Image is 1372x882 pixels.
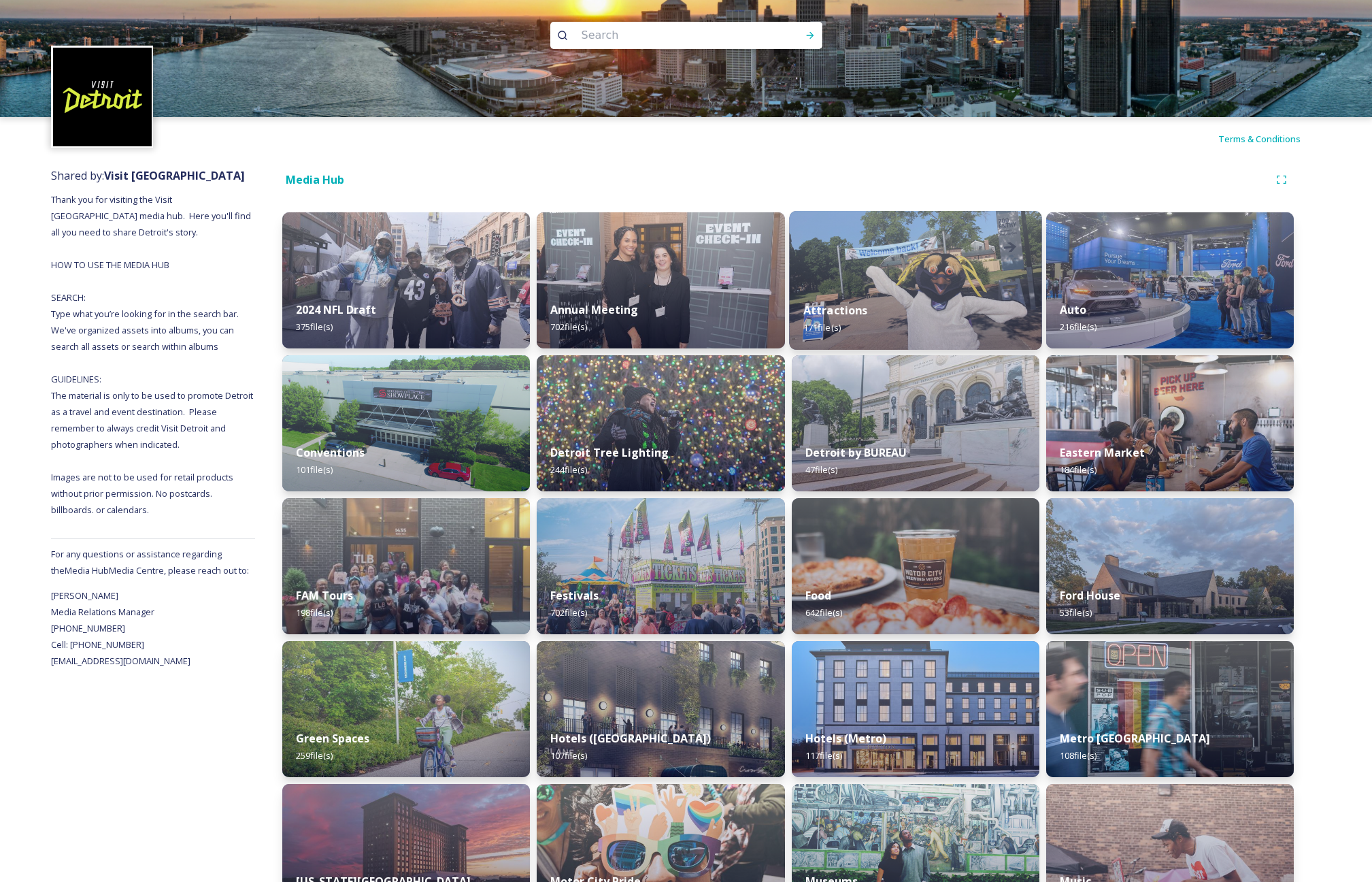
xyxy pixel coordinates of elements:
strong: 2024 NFL Draft [296,302,376,317]
span: 171 file(s) [803,321,840,333]
span: 198 file(s) [296,606,333,619]
img: 35ad669e-8c01-473d-b9e4-71d78d8e13d9.jpg [282,355,530,491]
span: 107 file(s) [550,749,587,762]
span: [PERSON_NAME] Media Relations Manager [PHONE_NUMBER] Cell: [PHONE_NUMBER] [EMAIL_ADDRESS][DOMAIN_... [51,589,190,667]
img: 3bd2b034-4b7d-4836-94aa-bbf99ed385d6.jpg [792,641,1039,777]
span: 47 file(s) [805,463,837,476]
img: b41b5269-79c1-44fe-8f0b-cab865b206ff.jpg [789,211,1042,350]
strong: Hotels (Metro) [805,731,886,746]
img: 452b8020-6387-402f-b366-1d8319e12489.jpg [282,498,530,634]
input: Search [575,20,761,50]
img: VisitorCenter.jpg [1046,498,1294,634]
img: DSC02900.jpg [537,498,784,634]
img: 56cf2de5-9e63-4a55-bae3-7a1bc8cd39db.jpg [1046,641,1294,777]
strong: Eastern Market [1060,445,1145,460]
span: 216 file(s) [1060,321,1097,333]
span: 108 file(s) [1060,749,1097,762]
span: 702 file(s) [550,606,587,619]
span: 101 file(s) [296,463,333,476]
span: 184 file(s) [1060,463,1097,476]
strong: Detroit Tree Lighting [550,445,669,460]
a: Terms & Conditions [1218,131,1321,147]
img: VISIT%20DETROIT%20LOGO%20-%20BLACK%20BACKGROUND.png [53,48,152,146]
img: d7532473-e64b-4407-9cc3-22eb90fab41b.jpg [1046,212,1294,348]
img: 9db3a68e-ccf0-48b5-b91c-5c18c61d7b6a.jpg [537,641,784,777]
span: Shared by: [51,168,245,183]
img: ad1a86ae-14bd-4f6b-9ce0-fa5a51506304.jpg [537,355,784,491]
strong: Attractions [803,303,867,318]
img: 8c0cc7c4-d0ac-4b2f-930c-c1f64b82d302.jpg [537,212,784,348]
img: 1cf80b3c-b923-464a-9465-a021a0fe5627.jpg [282,212,530,348]
span: Terms & Conditions [1218,133,1301,145]
strong: Hotels ([GEOGRAPHIC_DATA]) [550,731,711,746]
span: 702 file(s) [550,321,587,333]
strong: Detroit by BUREAU [805,445,907,460]
strong: Food [805,588,831,603]
strong: Visit [GEOGRAPHIC_DATA] [104,168,245,183]
span: 642 file(s) [805,606,842,619]
span: 117 file(s) [805,749,842,762]
img: 3c2c6adb-06da-4ad6-b7c8-83bb800b1f33.jpg [1046,355,1294,491]
strong: Green Spaces [296,731,369,746]
strong: Media Hub [286,172,344,187]
img: a0bd6cc6-0a5e-4110-bbb1-1ef2cc64960c.jpg [792,498,1039,634]
strong: Conventions [296,445,365,460]
span: 375 file(s) [296,321,333,333]
strong: Annual Meeting [550,302,638,317]
strong: Auto [1060,302,1086,317]
strong: Ford House [1060,588,1120,603]
span: Thank you for visiting the Visit [GEOGRAPHIC_DATA] media hub. Here you'll find all you need to sh... [51,193,255,516]
strong: Festivals [550,588,599,603]
span: For any questions or assistance regarding the Media Hub Media Centre, please reach out to: [51,548,249,576]
span: 53 file(s) [1060,606,1092,619]
span: 244 file(s) [550,463,587,476]
img: Bureau_DIA_6998.jpg [792,355,1039,491]
img: a8e7e45d-5635-4a99-9fe8-872d7420e716.jpg [282,641,530,777]
span: 259 file(s) [296,749,333,762]
strong: Metro [GEOGRAPHIC_DATA] [1060,731,1210,746]
strong: FAM Tours [296,588,353,603]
